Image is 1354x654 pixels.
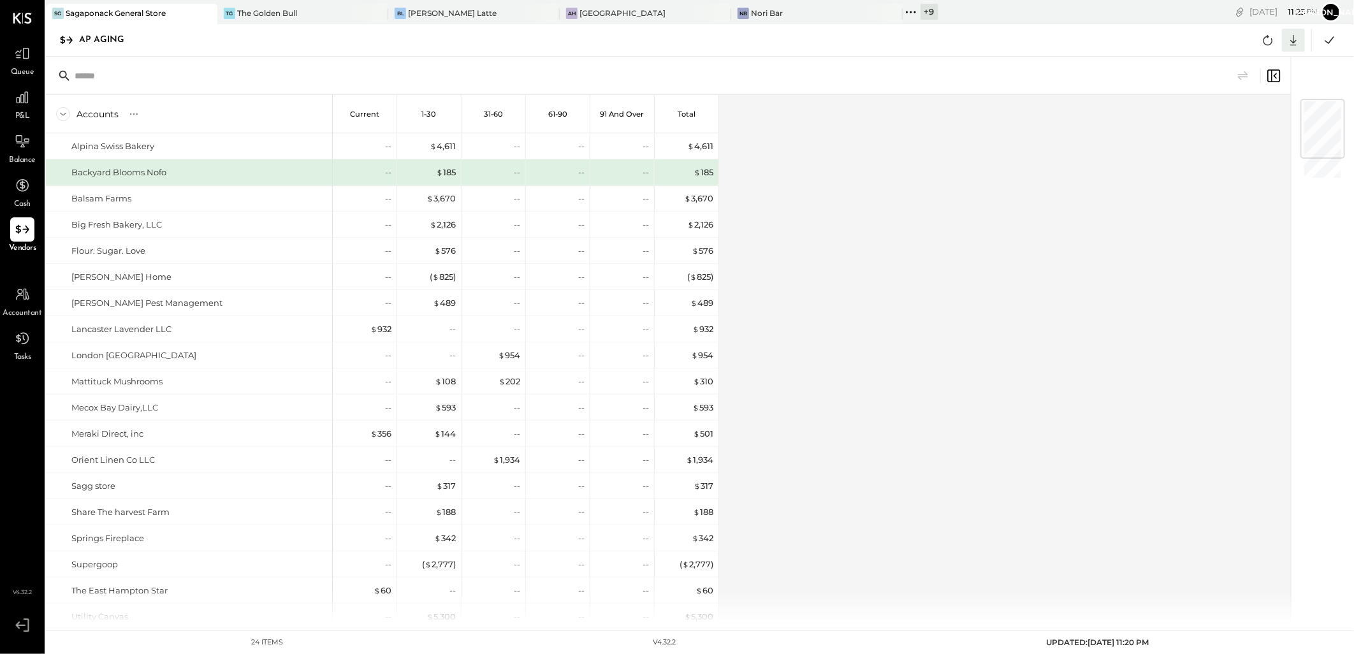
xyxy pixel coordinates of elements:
div: Backyard Blooms Nofo [71,166,166,178]
div: 576 [692,245,713,257]
div: v 4.32.2 [653,637,676,648]
div: -- [578,297,585,309]
span: $ [435,507,442,517]
span: $ [436,167,443,177]
a: Accountant [1,282,44,319]
a: Cash [1,173,44,210]
div: ( 825 ) [687,271,713,283]
span: $ [684,193,691,203]
div: 108 [435,375,456,388]
div: -- [514,558,520,570]
p: 91 and Over [601,110,644,119]
div: + 9 [921,4,938,20]
div: The East Hampton Star [71,585,168,597]
span: $ [435,376,442,386]
div: -- [385,611,391,623]
span: $ [692,245,699,256]
span: $ [692,533,699,543]
div: 593 [692,402,713,414]
span: $ [432,272,439,282]
div: Nori Bar [751,8,783,18]
div: SG [52,8,64,19]
div: 2,126 [687,219,713,231]
div: -- [578,375,585,388]
div: -- [514,140,520,152]
a: Tasks [1,326,44,363]
p: Total [678,110,695,119]
span: $ [374,585,381,595]
span: Tasks [14,352,31,363]
div: 1,934 [493,454,520,466]
p: 31-60 [484,110,503,119]
div: 489 [690,297,713,309]
div: -- [643,271,649,283]
span: $ [693,376,700,386]
span: $ [426,611,433,621]
div: [DATE] [1249,6,1318,18]
div: 489 [433,297,456,309]
div: Supergoop [71,558,118,570]
div: -- [643,219,649,231]
div: ( 825 ) [430,271,456,283]
div: -- [385,166,391,178]
div: 932 [370,323,391,335]
span: $ [436,481,443,491]
span: $ [498,350,505,360]
div: Meraki Direct, inc [71,428,143,440]
a: Queue [1,41,44,78]
span: $ [493,454,500,465]
span: $ [694,167,701,177]
div: Springs Fireplace [71,532,144,544]
span: Accountant [3,308,42,319]
div: Orient Linen Co LLC [71,454,155,466]
span: $ [430,141,437,151]
div: -- [385,375,391,388]
div: -- [643,506,649,518]
div: TG [224,8,235,19]
p: Current [350,110,379,119]
div: 60 [695,585,713,597]
div: ( 2,777 ) [422,558,456,570]
div: -- [578,454,585,466]
div: -- [514,585,520,597]
span: $ [693,507,700,517]
span: $ [690,298,697,308]
div: -- [643,585,649,597]
div: 317 [436,480,456,492]
div: Sagg store [71,480,115,492]
div: -- [514,428,520,440]
div: -- [578,219,585,231]
div: Lancaster Lavender LLC [71,323,171,335]
div: -- [578,402,585,414]
div: -- [385,140,391,152]
div: -- [449,454,456,466]
div: copy link [1234,5,1246,18]
div: -- [385,532,391,544]
div: -- [643,297,649,309]
a: Vendors [1,217,44,254]
div: -- [578,480,585,492]
span: $ [426,193,433,203]
div: -- [385,402,391,414]
div: -- [578,611,585,623]
div: 4,611 [687,140,713,152]
div: -- [578,245,585,257]
span: $ [687,141,694,151]
div: BL [395,8,406,19]
div: -- [514,245,520,257]
div: 185 [694,166,713,178]
div: 60 [374,585,391,597]
span: $ [693,428,700,439]
div: -- [385,297,391,309]
div: 593 [435,402,456,414]
div: Mecox Bay Dairy,LLC [71,402,158,414]
div: 1,934 [686,454,713,466]
span: Cash [14,199,31,210]
div: -- [643,140,649,152]
div: Sagaponack General Store [66,8,166,18]
div: -- [449,585,456,597]
div: -- [643,454,649,466]
div: -- [643,402,649,414]
div: The Golden Bull [237,8,297,18]
div: 185 [436,166,456,178]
